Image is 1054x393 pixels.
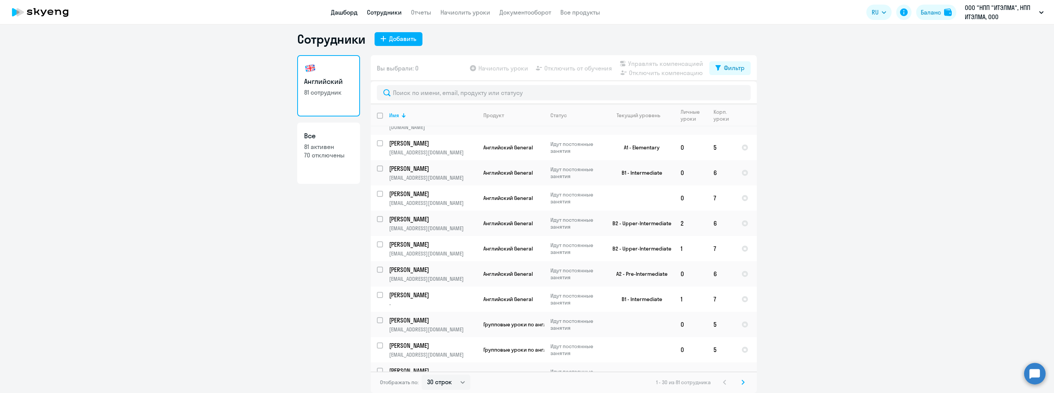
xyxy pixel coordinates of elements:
h3: Английский [304,77,353,87]
p: [PERSON_NAME] [389,139,476,147]
span: Английский General [483,270,533,277]
p: [EMAIL_ADDRESS][DOMAIN_NAME] [389,174,477,181]
p: 81 активен [304,142,353,151]
a: [PERSON_NAME] [389,139,477,147]
p: [PERSON_NAME] [389,341,476,350]
p: [EMAIL_ADDRESS][DOMAIN_NAME] [389,275,477,282]
div: Фильтр [724,63,745,72]
td: 7 [707,185,735,211]
a: [PERSON_NAME] [389,291,477,299]
p: [PERSON_NAME] [389,240,476,249]
p: [PERSON_NAME] [389,316,476,324]
p: [PERSON_NAME] [389,164,476,173]
p: [PERSON_NAME] [389,190,476,198]
span: Английский General [483,245,533,252]
div: Продукт [483,112,504,119]
div: Имя [389,112,399,119]
button: RU [866,5,892,20]
a: Балансbalance [916,5,956,20]
td: 0 [674,160,707,185]
span: Отображать по: [380,379,419,386]
span: Групповые уроки по английскому языку для взрослых [483,346,621,353]
td: 6 [707,160,735,185]
a: Английский81 сотрудник [297,55,360,116]
a: Документооборот [499,8,551,16]
p: [PERSON_NAME] [389,215,476,223]
a: Все81 активен70 отключены [297,123,360,184]
td: A2 - Pre-Intermediate [603,261,674,287]
p: Идут постоянные занятия [550,216,603,230]
span: Английский General [483,296,533,303]
a: [PERSON_NAME] [389,190,477,198]
div: Баланс [921,8,941,17]
td: 5 [707,337,735,362]
td: 0 [674,337,707,362]
a: Все продукты [560,8,600,16]
div: Корп. уроки [714,108,729,122]
button: ООО "НПП "ИТЭЛМА", НПП ИТЭЛМА, ООО [961,3,1047,21]
a: Сотрудники [367,8,402,16]
div: Статус [550,112,603,119]
p: [EMAIL_ADDRESS][DOMAIN_NAME] [389,149,477,156]
p: Идут постоянные занятия [550,166,603,180]
td: 1 [674,287,707,312]
td: 6 [707,211,735,236]
img: english [304,62,316,74]
p: ООО "НПП "ИТЭЛМА", НПП ИТЭЛМА, ООО [965,3,1036,21]
td: 1 [674,236,707,261]
p: [EMAIL_ADDRESS][DOMAIN_NAME] [389,225,477,232]
p: Идут постоянные занятия [550,141,603,154]
td: B2 - Upper-Intermediate [603,236,674,261]
div: Текущий уровень [617,112,660,119]
td: 0 [674,312,707,337]
td: B2 - Upper-Intermediate [603,362,674,388]
p: [PERSON_NAME] [389,265,476,274]
span: Английский General [483,169,533,176]
a: Отчеты [411,8,431,16]
a: [PERSON_NAME] [389,367,477,375]
p: Идут постоянные занятия [550,343,603,357]
p: [EMAIL_ADDRESS][DOMAIN_NAME] [389,250,477,257]
td: 7 [707,362,735,388]
td: 5 [707,135,735,160]
span: Английский General [483,220,533,227]
span: Вы выбрали: 0 [377,64,419,73]
a: [PERSON_NAME] [389,240,477,249]
td: 6 [707,261,735,287]
span: Английский General [483,195,533,201]
h1: Сотрудники [297,31,365,47]
p: Идут постоянные занятия [550,292,603,306]
p: Идут постоянные занятия [550,242,603,255]
td: B1 - Intermediate [603,287,674,312]
div: Добавить [389,34,416,43]
p: [EMAIL_ADDRESS][DOMAIN_NAME] [389,351,477,358]
input: Поиск по имени, email, продукту или статусу [377,85,751,100]
span: RU [872,8,879,17]
button: Добавить [375,32,422,46]
p: [EMAIL_ADDRESS][DOMAIN_NAME] [389,326,477,333]
a: [PERSON_NAME] [389,265,477,274]
a: Начислить уроки [440,8,490,16]
a: [PERSON_NAME] [389,164,477,173]
div: Текущий уровень [609,112,674,119]
button: Фильтр [709,61,751,75]
div: Продукт [483,112,544,119]
a: [PERSON_NAME] [389,316,477,324]
p: 81 сотрудник [304,88,353,97]
div: Имя [389,112,477,119]
div: Статус [550,112,567,119]
p: [PERSON_NAME] [389,291,476,299]
p: Идут постоянные занятия [550,368,603,382]
a: [PERSON_NAME] [389,341,477,350]
td: 0 [674,135,707,160]
td: 7 [707,287,735,312]
p: Идут постоянные занятия [550,318,603,331]
td: 7 [707,236,735,261]
div: Корп. уроки [714,108,735,122]
p: Идут постоянные занятия [550,267,603,281]
td: B1 - Intermediate [603,160,674,185]
a: Дашборд [331,8,358,16]
td: A1 - Elementary [603,135,674,160]
td: 0 [674,362,707,388]
p: Идут постоянные занятия [550,191,603,205]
